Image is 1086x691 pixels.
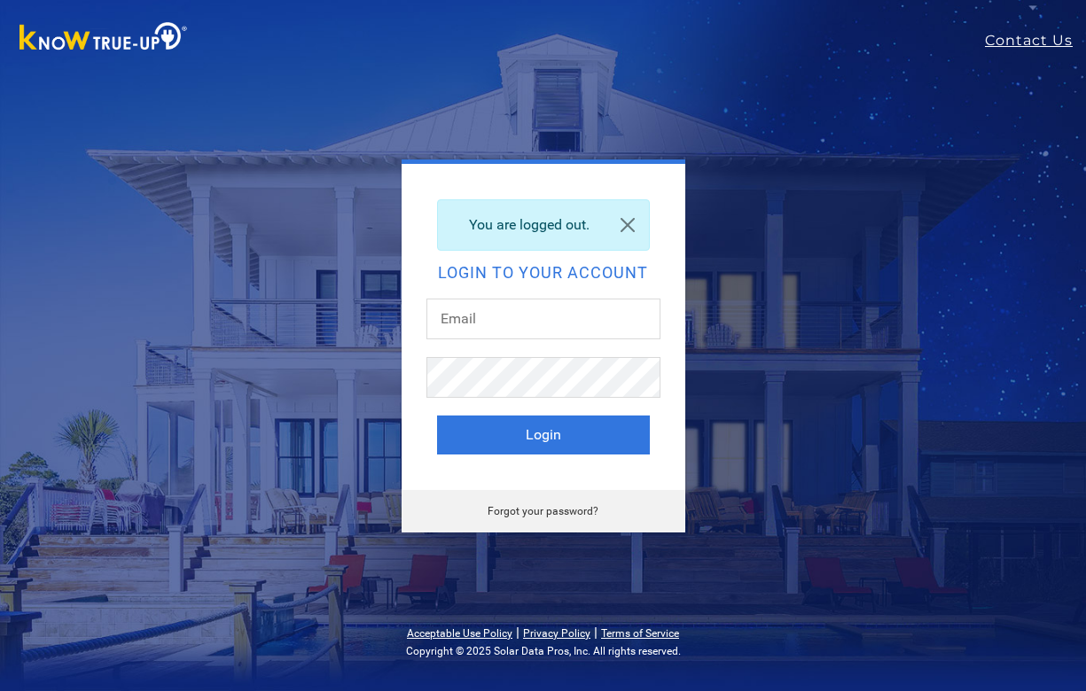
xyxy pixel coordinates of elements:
[516,624,520,641] span: |
[11,19,197,58] img: Know True-Up
[488,505,598,517] a: Forgot your password?
[594,624,598,641] span: |
[437,265,650,281] h2: Login to your account
[407,627,512,640] a: Acceptable Use Policy
[426,299,660,339] input: Email
[601,627,679,640] a: Terms of Service
[437,415,650,454] button: Login
[606,200,649,250] a: Close
[985,30,1086,51] a: Contact Us
[523,627,590,640] a: Privacy Policy
[437,199,650,251] div: You are logged out.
